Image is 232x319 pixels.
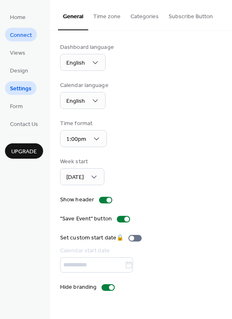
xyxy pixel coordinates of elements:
[60,215,112,223] div: "Save Event" button
[66,58,85,69] span: English
[60,81,109,90] div: Calendar language
[10,102,23,111] span: Form
[5,81,36,95] a: Settings
[60,119,105,128] div: Time format
[5,143,43,159] button: Upgrade
[66,134,86,145] span: 1:00pm
[60,157,103,166] div: Week start
[5,28,37,41] a: Connect
[10,13,26,22] span: Home
[5,63,33,77] a: Design
[10,49,25,58] span: Views
[60,43,114,52] div: Dashboard language
[60,196,94,204] div: Show header
[10,67,28,75] span: Design
[5,46,30,59] a: Views
[10,120,38,129] span: Contact Us
[11,147,37,156] span: Upgrade
[5,10,31,24] a: Home
[66,96,85,107] span: English
[5,99,28,113] a: Form
[10,85,31,93] span: Settings
[5,117,43,130] a: Contact Us
[66,172,84,183] span: [DATE]
[10,31,32,40] span: Connect
[60,283,97,292] div: Hide branding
